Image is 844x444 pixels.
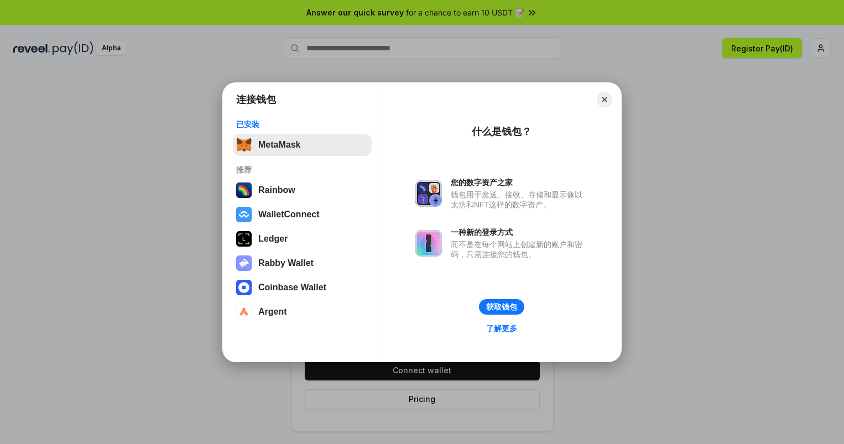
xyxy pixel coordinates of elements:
div: 钱包用于发送、接收、存储和显示像以太坊和NFT这样的数字资产。 [451,190,588,210]
button: Ledger [233,228,372,250]
button: Close [597,92,612,107]
img: svg+xml,%3Csvg%20xmlns%3D%22http%3A%2F%2Fwww.w3.org%2F2000%2Fsvg%22%20fill%3D%22none%22%20viewBox... [415,180,442,207]
div: 获取钱包 [486,302,517,312]
img: svg+xml,%3Csvg%20width%3D%22120%22%20height%3D%22120%22%20viewBox%3D%220%200%20120%20120%22%20fil... [236,182,252,198]
div: 而不是在每个网站上创建新的账户和密码，只需连接您的钱包。 [451,239,588,259]
div: 一种新的登录方式 [451,227,588,237]
button: Rainbow [233,179,372,201]
div: 已安装 [236,119,368,129]
img: svg+xml,%3Csvg%20xmlns%3D%22http%3A%2F%2Fwww.w3.org%2F2000%2Fsvg%22%20fill%3D%22none%22%20viewBox... [415,230,442,257]
button: Argent [233,301,372,323]
div: Argent [258,307,287,317]
a: 了解更多 [480,321,524,336]
div: WalletConnect [258,210,320,220]
div: 了解更多 [486,323,517,333]
button: 获取钱包 [479,299,524,315]
div: 您的数字资产之家 [451,177,588,187]
div: 什么是钱包？ [472,125,532,138]
img: svg+xml,%3Csvg%20width%3D%2228%22%20height%3D%2228%22%20viewBox%3D%220%200%2028%2028%22%20fill%3D... [236,207,252,222]
div: Ledger [258,234,288,244]
img: svg+xml,%3Csvg%20fill%3D%22none%22%20height%3D%2233%22%20viewBox%3D%220%200%2035%2033%22%20width%... [236,137,252,153]
img: svg+xml,%3Csvg%20width%3D%2228%22%20height%3D%2228%22%20viewBox%3D%220%200%2028%2028%22%20fill%3D... [236,280,252,295]
button: MetaMask [233,134,372,156]
div: Coinbase Wallet [258,283,326,292]
div: MetaMask [258,140,300,150]
img: svg+xml,%3Csvg%20xmlns%3D%22http%3A%2F%2Fwww.w3.org%2F2000%2Fsvg%22%20fill%3D%22none%22%20viewBox... [236,255,252,271]
h1: 连接钱包 [236,93,276,106]
img: svg+xml,%3Csvg%20xmlns%3D%22http%3A%2F%2Fwww.w3.org%2F2000%2Fsvg%22%20width%3D%2228%22%20height%3... [236,231,252,247]
div: 推荐 [236,165,368,175]
div: Rainbow [258,185,295,195]
img: svg+xml,%3Csvg%20width%3D%2228%22%20height%3D%2228%22%20viewBox%3D%220%200%2028%2028%22%20fill%3D... [236,304,252,320]
button: Coinbase Wallet [233,276,372,299]
button: WalletConnect [233,203,372,226]
div: Rabby Wallet [258,258,314,268]
button: Rabby Wallet [233,252,372,274]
